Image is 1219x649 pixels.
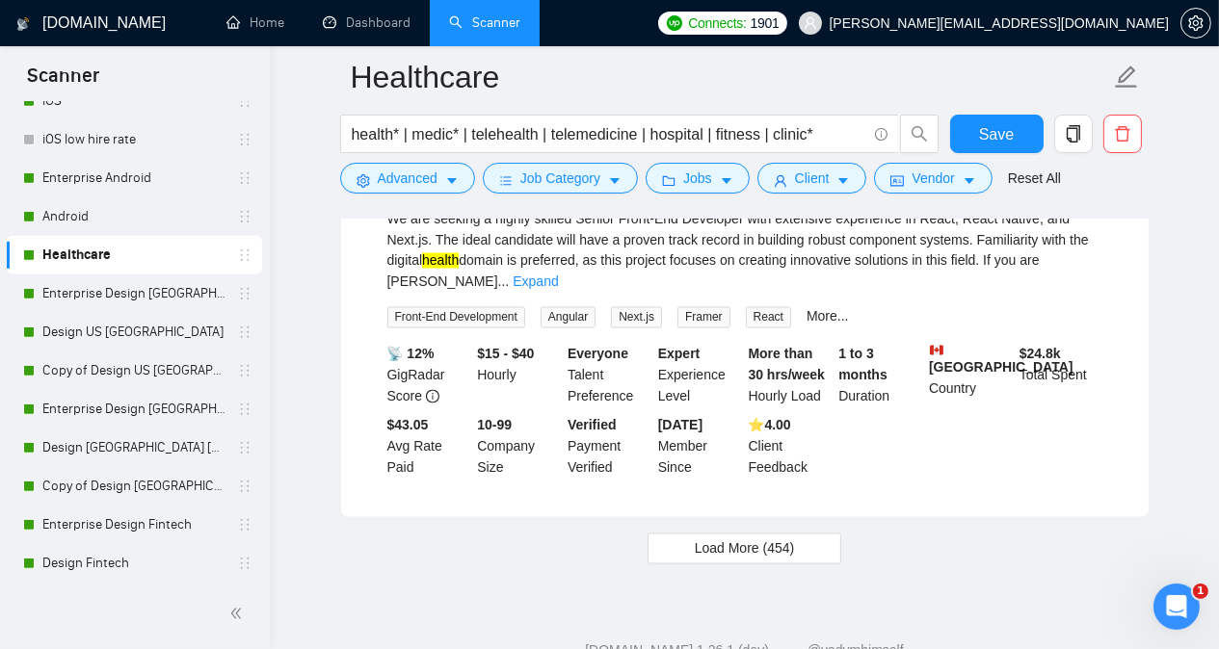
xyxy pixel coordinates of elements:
[804,16,817,30] span: user
[237,440,252,455] span: holder
[473,415,564,479] div: Company Size
[237,132,252,147] span: holder
[42,544,225,583] a: Design Fintech
[1020,347,1061,362] b: $ 24.8k
[751,13,780,34] span: 1901
[683,168,712,189] span: Jobs
[901,125,938,143] span: search
[1180,15,1211,31] a: setting
[42,236,225,274] a: Healthcare
[564,344,654,407] div: Talent Preference
[568,347,628,362] b: Everyone
[42,313,225,351] a: Design US [GEOGRAPHIC_DATA]
[608,173,622,188] span: caret-down
[237,517,252,532] span: holder
[745,344,835,407] div: Hourly Load
[351,53,1110,101] input: Scanner name...
[226,14,284,31] a: homeHome
[929,344,1073,376] b: [GEOGRAPHIC_DATA]
[667,15,682,31] img: upwork-logo.png
[12,62,115,102] span: Scanner
[387,307,525,328] span: Front-End Development
[912,168,954,189] span: Vendor
[422,253,459,269] mark: health
[658,347,701,362] b: Expert
[513,274,558,290] a: Expand
[42,390,225,428] a: Enterprise Design [GEOGRAPHIC_DATA] [GEOGRAPHIC_DATA] other countries
[950,115,1044,153] button: Save
[1008,168,1061,189] a: Reset All
[499,173,513,188] span: bars
[774,173,787,188] span: user
[757,163,867,194] button: userClientcaret-down
[1016,344,1106,407] div: Total Spent
[426,390,439,403] span: info-circle
[387,418,429,433] b: $43.05
[963,173,976,188] span: caret-down
[662,173,676,188] span: folder
[384,415,474,479] div: Avg Rate Paid
[1103,115,1142,153] button: delete
[749,418,791,433] b: ⭐️ 4.00
[357,173,370,188] span: setting
[229,604,249,623] span: double-left
[646,163,750,194] button: folderJobscaret-down
[387,208,1102,293] div: We are seeking a highly skilled Senior Front-End Developer with extensive experience in React, Re...
[323,14,411,31] a: dashboardDashboard
[473,344,564,407] div: Hourly
[237,363,252,378] span: holder
[746,307,791,328] span: React
[387,347,435,362] b: 📡 12%
[237,170,252,186] span: holder
[654,344,745,407] div: Experience Level
[42,274,225,313] a: Enterprise Design [GEOGRAPHIC_DATA] [GEOGRAPHIC_DATA]
[237,402,252,417] span: holder
[42,467,225,506] a: Copy of Design [GEOGRAPHIC_DATA] [GEOGRAPHIC_DATA] other countries
[1193,584,1208,599] span: 1
[42,428,225,467] a: Design [GEOGRAPHIC_DATA] [GEOGRAPHIC_DATA] other countries
[1180,8,1211,39] button: setting
[890,173,904,188] span: idcard
[352,122,866,146] input: Search Freelance Jobs...
[1153,584,1200,630] iframe: Intercom live chat
[42,197,225,236] a: Android
[16,9,30,39] img: logo
[930,344,943,357] img: 🇨🇦
[677,307,730,328] span: Framer
[874,163,992,194] button: idcardVendorcaret-down
[42,159,225,197] a: Enterprise Android
[749,347,825,383] b: More than 30 hrs/week
[564,415,654,479] div: Payment Verified
[237,286,252,301] span: holder
[925,344,1016,407] div: Country
[979,122,1014,146] span: Save
[340,163,475,194] button: settingAdvancedcaret-down
[477,418,512,433] b: 10-99
[1114,65,1139,90] span: edit
[688,13,746,34] span: Connects:
[658,418,702,433] b: [DATE]
[836,173,850,188] span: caret-down
[237,556,252,571] span: holder
[520,168,600,189] span: Job Category
[1054,115,1093,153] button: copy
[378,168,437,189] span: Advanced
[648,533,842,564] button: Load More (454)
[654,415,745,479] div: Member Since
[42,351,225,390] a: Copy of Design US [GEOGRAPHIC_DATA]
[237,247,252,263] span: holder
[568,418,617,433] b: Verified
[477,347,534,362] b: $15 - $40
[720,173,733,188] span: caret-down
[900,115,939,153] button: search
[237,324,252,340] span: holder
[541,307,596,328] span: Angular
[835,344,925,407] div: Duration
[838,347,888,383] b: 1 to 3 months
[795,168,830,189] span: Client
[695,538,795,559] span: Load More (454)
[449,14,520,31] a: searchScanner
[1055,125,1092,143] span: copy
[237,209,252,224] span: holder
[384,344,474,407] div: GigRadar Score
